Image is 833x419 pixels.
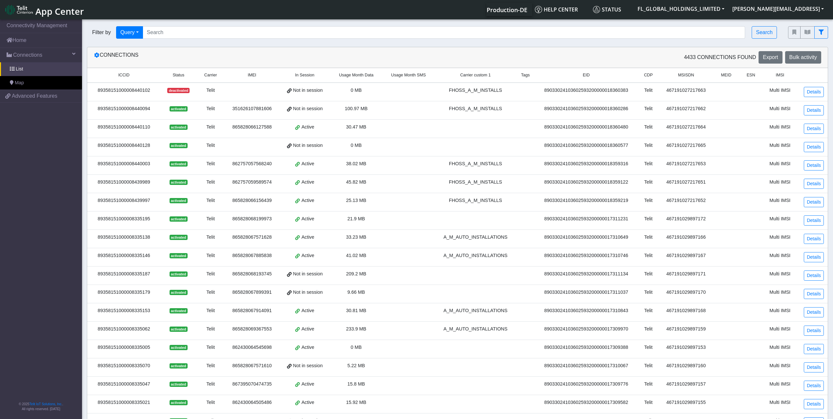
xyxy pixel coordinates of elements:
[769,363,790,368] span: Multi IMSI
[229,344,275,351] div: 862430064545698
[538,381,634,388] div: 89033024103602593200000017309776
[200,381,221,388] div: Telit
[200,160,221,168] div: Telit
[538,252,634,259] div: 89033024103602593200000017310746
[229,105,275,112] div: 351626107881606
[538,179,634,186] div: 89033024103602593200000018359122
[721,72,731,78] span: MEID
[769,308,790,313] span: Multi IMSI
[170,161,188,167] span: activated
[769,400,790,405] span: Multi IMSI
[593,6,621,13] span: Status
[170,235,188,240] span: activated
[204,72,217,78] span: Carrier
[538,362,634,369] div: 89033024103602593200000017310067
[804,362,824,372] a: Details
[644,198,653,203] span: Telit
[91,289,157,296] div: 89358151000008335179
[346,161,366,166] span: 38.02 MB
[170,180,188,185] span: activated
[5,3,83,17] a: App Center
[229,381,275,388] div: 867395070474735
[769,161,790,166] span: Multi IMSI
[200,344,221,351] div: Telit
[593,6,600,13] img: status.svg
[644,72,653,78] span: CDP
[663,105,710,112] div: 467191027217662
[91,197,157,204] div: 89358151000008439997
[301,234,314,241] span: Active
[5,5,33,15] img: logo-telit-cinterion-gw-new.png
[438,87,512,94] div: FHOSS_A_M_INSTALLS
[538,142,634,149] div: 89033024103602593200000018360577
[769,345,790,350] span: Multi IMSI
[91,344,157,351] div: 89358151000008335005
[293,142,323,149] span: Not in session
[200,326,221,333] div: Telit
[538,160,634,168] div: 89033024103602593200000018359316
[200,289,221,296] div: Telit
[644,161,653,166] span: Telit
[634,3,728,15] button: FL_GLOBAL_HOLDINGS_LIMITED
[91,252,157,259] div: 89358151000008335146
[663,399,710,406] div: 467191029897155
[487,6,527,14] span: Production-DE
[438,234,512,241] div: A_M_AUTO_INSTALLATIONS
[295,72,315,78] span: In Session
[804,289,824,299] a: Details
[538,307,634,314] div: 89033024103602593200000017310843
[91,326,157,333] div: 89358151000008335062
[804,160,824,170] a: Details
[170,308,188,313] span: activated
[301,197,314,204] span: Active
[438,105,512,112] div: FHOSS_A_M_INSTALLS
[804,105,824,115] a: Details
[91,160,157,168] div: 89358151000008440003
[293,289,323,296] span: Not in session
[663,87,710,94] div: 467191027217663
[486,3,527,16] a: Your current platform instance
[769,124,790,130] span: Multi IMSI
[532,3,590,16] a: Help center
[170,345,188,350] span: activated
[663,160,710,168] div: 467191027217653
[663,197,710,204] div: 467191027217652
[173,72,184,78] span: Status
[769,234,790,240] span: Multi IMSI
[347,289,365,295] span: 9.66 MB
[339,72,374,78] span: Usage Month Data
[229,399,275,406] div: 862430064505486
[293,270,323,278] span: Not in session
[170,290,188,295] span: activated
[438,326,512,333] div: A_M_AUTO_INSTALLATIONS
[644,400,653,405] span: Telit
[91,87,157,94] div: 89358151000008440102
[200,124,221,131] div: Telit
[644,289,653,295] span: Telit
[170,198,188,203] span: activated
[118,72,130,78] span: ICCID
[391,72,426,78] span: Usage Month SMS
[351,345,362,350] span: 0 MB
[301,124,314,131] span: Active
[460,72,491,78] span: Carrier custom 1
[644,253,653,258] span: Telit
[785,51,821,64] button: Bulk activity
[804,307,824,317] a: Details
[438,160,512,168] div: FHOSS_A_M_INSTALLS
[644,143,653,148] span: Telit
[12,92,57,100] span: Advanced Features
[301,399,314,406] span: Active
[538,215,634,223] div: 89033024103602593200000017311231
[346,198,366,203] span: 25.13 MB
[644,216,653,221] span: Telit
[301,252,314,259] span: Active
[769,106,790,111] span: Multi IMSI
[804,234,824,244] a: Details
[804,179,824,189] a: Details
[663,289,710,296] div: 467191029897170
[644,124,653,130] span: Telit
[91,215,157,223] div: 89358151000008335195
[804,197,824,207] a: Details
[776,72,784,78] span: IMSI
